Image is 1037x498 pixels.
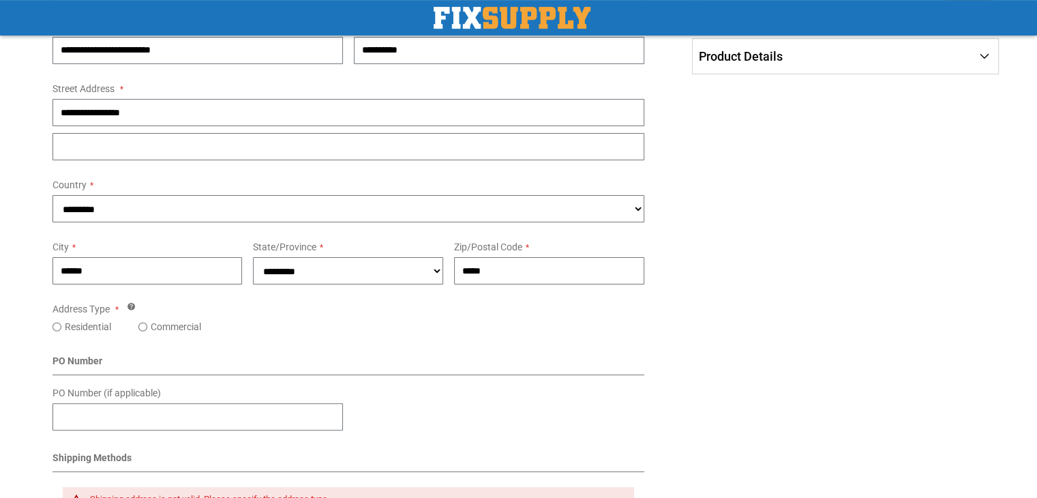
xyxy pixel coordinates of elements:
[454,241,522,252] span: Zip/Postal Code
[699,49,783,63] span: Product Details
[52,241,69,252] span: City
[151,320,201,334] label: Commercial
[65,320,111,334] label: Residential
[52,354,645,375] div: PO Number
[52,451,645,472] div: Shipping Methods
[52,304,110,314] span: Address Type
[52,83,115,94] span: Street Address
[434,7,590,29] img: Fix Industrial Supply
[52,387,161,398] span: PO Number (if applicable)
[253,241,316,252] span: State/Province
[434,7,590,29] a: store logo
[52,179,87,190] span: Country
